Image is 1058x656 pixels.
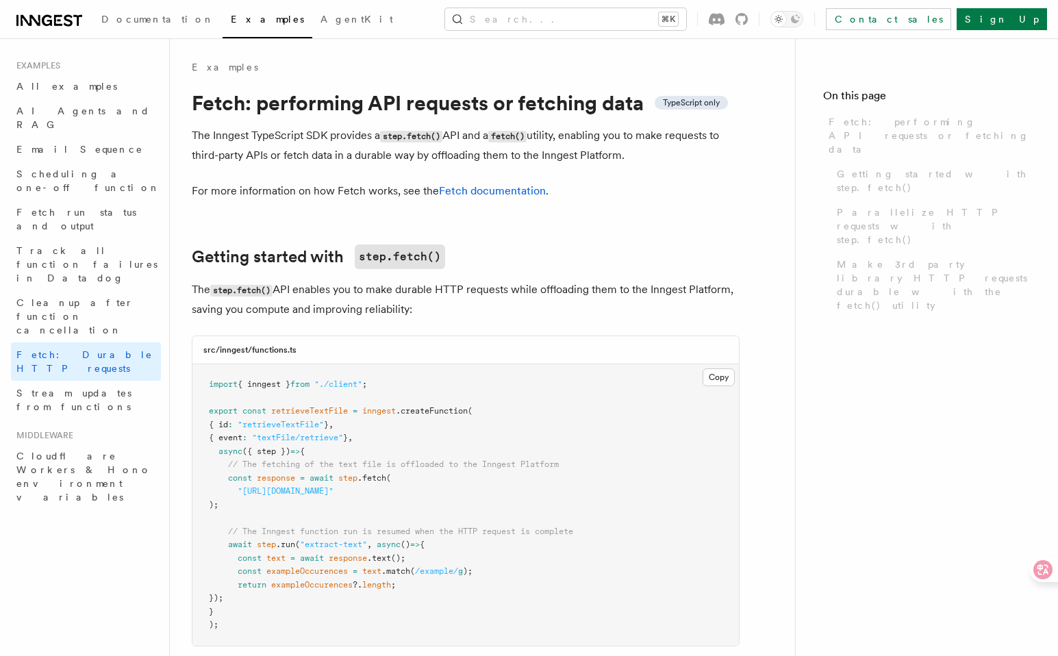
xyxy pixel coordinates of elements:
span: } [324,420,329,429]
span: ( [386,473,391,483]
span: Examples [231,14,304,25]
span: , [367,540,372,549]
span: "[URL][DOMAIN_NAME]" [238,486,333,496]
a: Documentation [93,4,223,37]
button: Search...⌘K [445,8,686,30]
a: Stream updates from functions [11,381,161,419]
a: Fetch documentation [439,184,546,197]
span: .match [381,566,410,576]
span: .run [276,540,295,549]
a: Make 3rd party library HTTP requests durable with the fetch() utility [831,252,1031,318]
span: : [242,433,247,442]
span: = [290,553,295,563]
span: return [238,580,266,590]
a: Getting started with step.fetch() [831,162,1031,200]
p: For more information on how Fetch works, see the . [192,181,740,201]
span: } [209,607,214,616]
span: = [300,473,305,483]
span: ( [410,566,415,576]
span: inngest [362,406,396,416]
span: length [362,580,391,590]
span: "textFile/retrieve" [252,433,343,442]
span: /example/ [415,566,458,576]
span: await [310,473,333,483]
span: async [377,540,401,549]
span: await [228,540,252,549]
span: { [420,540,425,549]
span: const [242,406,266,416]
code: step.fetch() [380,131,442,142]
span: from [290,379,310,389]
p: The API enables you to make durable HTTP requests while offloading them to the Inngest Platform, ... [192,280,740,319]
span: Parallelize HTTP requests with step.fetch() [837,205,1031,247]
span: Cloudflare Workers & Hono environment variables [16,451,151,503]
span: Documentation [101,14,214,25]
a: AI Agents and RAG [11,99,161,137]
span: Getting started with step.fetch() [837,167,1031,194]
code: fetch() [488,131,527,142]
span: Stream updates from functions [16,388,131,412]
span: Examples [11,60,60,71]
span: ); [209,500,218,509]
span: => [290,446,300,456]
button: Toggle dark mode [770,11,803,27]
span: Middleware [11,430,73,441]
h4: On this page [823,88,1031,110]
span: const [228,473,252,483]
a: Track all function failures in Datadog [11,238,161,290]
span: "./client" [314,379,362,389]
span: = [353,566,357,576]
span: Make 3rd party library HTTP requests durable with the fetch() utility [837,257,1031,312]
span: { inngest } [238,379,290,389]
span: g [458,566,463,576]
span: const [238,553,262,563]
span: Email Sequence [16,144,143,155]
a: Sign Up [957,8,1047,30]
a: Examples [223,4,312,38]
span: ( [295,540,300,549]
span: ); [463,566,473,576]
span: { [300,446,305,456]
span: Fetch run status and output [16,207,136,231]
h3: src/inngest/functions.ts [203,344,297,355]
a: Scheduling a one-off function [11,162,161,200]
span: ); [209,620,218,629]
span: .fetch [357,473,386,483]
span: .text [367,553,391,563]
span: const [238,566,262,576]
a: Parallelize HTTP requests with step.fetch() [831,200,1031,252]
span: Track all function failures in Datadog [16,245,158,283]
span: } [343,433,348,442]
code: step.fetch() [210,285,273,297]
kbd: ⌘K [659,12,678,26]
span: ( [468,406,473,416]
span: response [329,553,367,563]
a: Getting started withstep.fetch() [192,244,445,269]
a: All examples [11,74,161,99]
span: "extract-text" [300,540,367,549]
span: AI Agents and RAG [16,105,150,130]
span: import [209,379,238,389]
span: // The fetching of the text file is offloaded to the Inngest Platform [228,459,559,469]
a: Cleanup after function cancellation [11,290,161,342]
span: // The Inngest function run is resumed when the HTTP request is complete [228,527,573,536]
span: ; [391,580,396,590]
span: text [266,553,286,563]
span: step [257,540,276,549]
span: }); [209,593,223,603]
span: Scheduling a one-off function [16,168,160,193]
span: text [362,566,381,576]
a: Examples [192,60,258,74]
span: retrieveTextFile [271,406,348,416]
a: Fetch run status and output [11,200,161,238]
span: Cleanup after function cancellation [16,297,134,336]
span: export [209,406,238,416]
a: Contact sales [826,8,951,30]
span: , [348,433,353,442]
span: , [329,420,333,429]
p: The Inngest TypeScript SDK provides a API and a utility, enabling you to make requests to third-p... [192,126,740,165]
span: TypeScript only [663,97,720,108]
a: Fetch: performing API requests or fetching data [823,110,1031,162]
a: AgentKit [312,4,401,37]
a: Email Sequence [11,137,161,162]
